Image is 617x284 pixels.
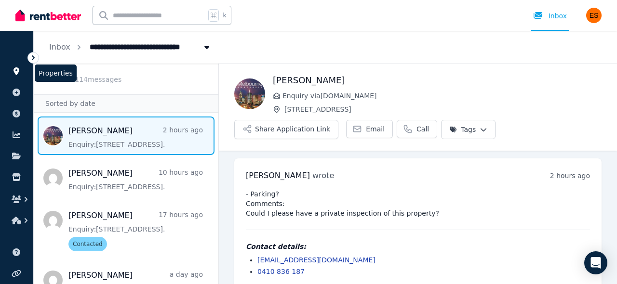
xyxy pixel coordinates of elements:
[257,256,376,264] a: [EMAIL_ADDRESS][DOMAIN_NAME]
[282,91,602,101] span: Enquiry via [DOMAIN_NAME]
[441,120,496,139] button: Tags
[68,168,203,192] a: [PERSON_NAME]10 hours agoEnquiry:[STREET_ADDRESS].
[246,189,590,218] pre: - Parking? Comments: Could I please have a private inspection of this property?
[533,11,567,21] div: Inbox
[586,8,602,23] img: Evangeline Samoilov
[234,78,265,109] img: Camila Gomez
[284,104,602,114] span: [STREET_ADDRESS]
[34,31,227,64] nav: Breadcrumb
[246,171,310,180] span: [PERSON_NAME]
[366,124,385,134] span: Email
[397,120,437,138] a: Call
[35,65,77,82] span: Properties
[75,76,121,83] span: 114 message s
[49,42,70,52] a: Inbox
[312,171,334,180] span: wrote
[246,242,590,251] h4: Contact details:
[449,125,476,134] span: Tags
[257,268,305,275] a: 0410 836 187
[346,120,393,138] a: Email
[15,8,81,23] img: RentBetter
[273,74,602,87] h1: [PERSON_NAME]
[68,125,203,149] a: [PERSON_NAME]2 hours agoEnquiry:[STREET_ADDRESS].
[34,94,218,113] div: Sorted by date
[584,251,607,274] div: Open Intercom Messenger
[68,210,203,251] a: [PERSON_NAME]17 hours agoEnquiry:[STREET_ADDRESS].Contacted
[234,120,338,139] button: Share Application Link
[223,12,226,19] span: k
[550,172,590,180] time: 2 hours ago
[416,124,429,134] span: Call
